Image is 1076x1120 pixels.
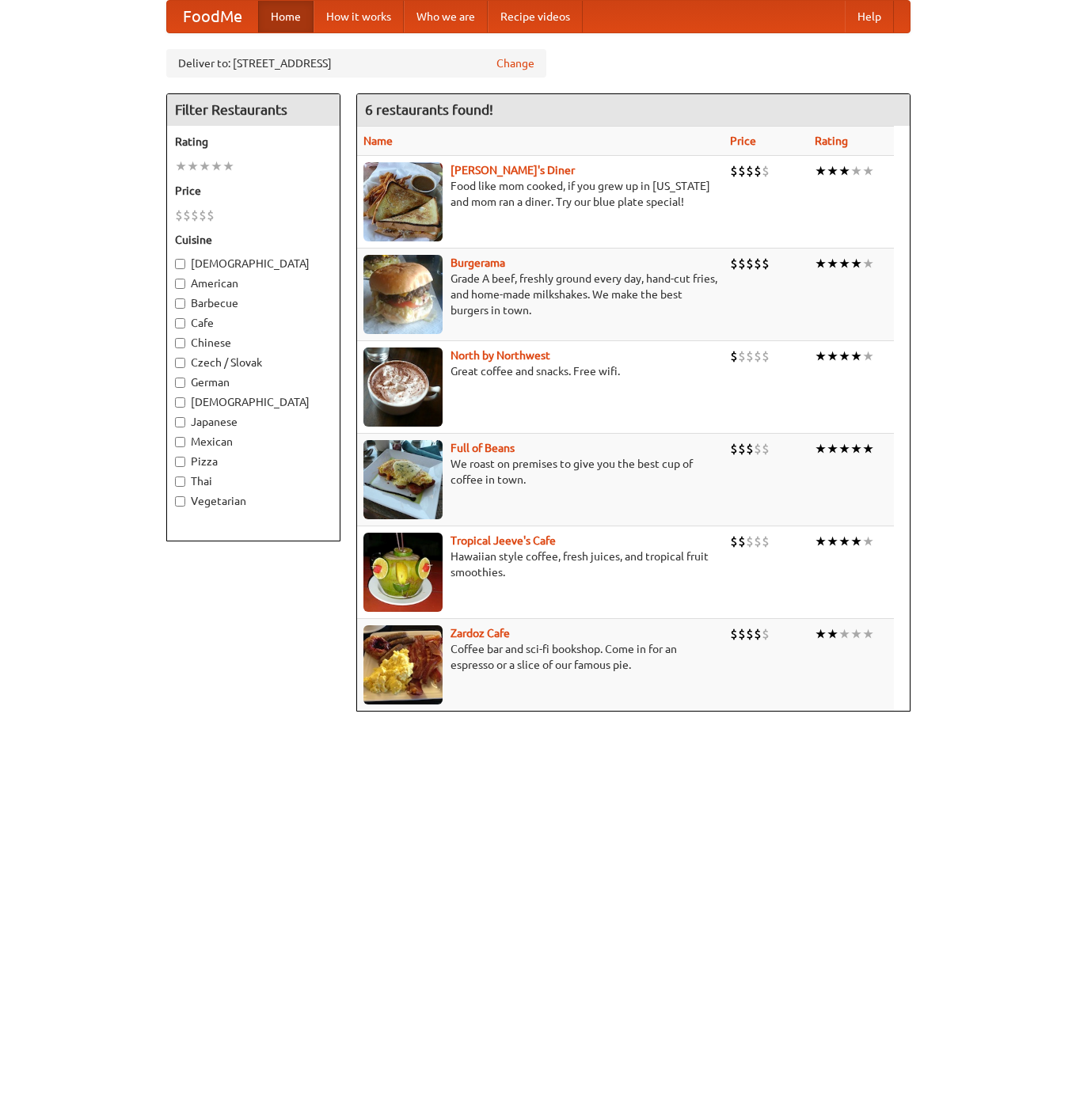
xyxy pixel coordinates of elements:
[451,442,515,454] a: Full of Beans
[754,255,762,272] li: $
[850,255,862,272] li: ★
[850,625,862,643] li: ★
[754,162,762,180] li: $
[754,533,762,550] li: $
[746,440,754,457] li: $
[738,347,746,365] li: $
[730,440,738,457] li: $
[258,1,314,32] a: Home
[815,625,827,643] li: ★
[207,207,215,224] li: $
[827,255,838,272] li: ★
[762,625,770,643] li: $
[363,271,717,318] p: Grade A beef, freshly ground every day, hand-cut fries, and home-made milkshakes. We make the bes...
[175,434,332,450] label: Mexican
[838,440,850,457] li: ★
[850,162,862,180] li: ★
[730,255,738,272] li: $
[850,440,862,457] li: ★
[488,1,583,32] a: Recipe videos
[862,162,874,180] li: ★
[363,533,443,612] img: jeeves.jpg
[862,625,874,643] li: ★
[746,347,754,365] li: $
[738,255,746,272] li: $
[730,625,738,643] li: $
[815,135,848,147] a: Rating
[754,625,762,643] li: $
[850,347,862,365] li: ★
[222,158,234,175] li: ★
[815,255,827,272] li: ★
[166,49,546,78] div: Deliver to: [STREET_ADDRESS]
[175,275,332,291] label: American
[738,162,746,180] li: $
[175,473,332,489] label: Thai
[730,162,738,180] li: $
[175,279,185,289] input: American
[762,533,770,550] li: $
[827,347,838,365] li: ★
[175,318,185,328] input: Cafe
[363,178,717,210] p: Food like mom cooked, if you grew up in [US_STATE] and mom ran a diner. Try our blue plate special!
[363,456,717,488] p: We roast on premises to give you the best cup of coffee in town.
[451,534,556,547] a: Tropical Jeeve's Cafe
[730,135,756,147] a: Price
[175,295,332,311] label: Barbecue
[175,358,185,368] input: Czech / Slovak
[175,298,185,309] input: Barbecue
[850,533,862,550] li: ★
[738,625,746,643] li: $
[175,457,185,467] input: Pizza
[175,315,332,331] label: Cafe
[363,625,443,704] img: zardoz.jpg
[838,347,850,365] li: ★
[167,1,258,32] a: FoodMe
[746,625,754,643] li: $
[838,162,850,180] li: ★
[754,440,762,457] li: $
[815,162,827,180] li: ★
[746,255,754,272] li: $
[175,259,185,269] input: [DEMOGRAPHIC_DATA]
[862,255,874,272] li: ★
[167,94,340,126] h4: Filter Restaurants
[175,207,183,224] li: $
[175,414,332,430] label: Japanese
[363,135,393,147] a: Name
[815,347,827,365] li: ★
[451,349,550,362] a: North by Northwest
[404,1,488,32] a: Who we are
[827,625,838,643] li: ★
[815,533,827,550] li: ★
[175,378,185,388] input: German
[175,454,332,469] label: Pizza
[762,440,770,457] li: $
[175,493,332,509] label: Vegetarian
[175,256,332,271] label: [DEMOGRAPHIC_DATA]
[451,627,510,640] a: Zardoz Cafe
[827,533,838,550] li: ★
[738,440,746,457] li: $
[175,397,185,408] input: [DEMOGRAPHIC_DATA]
[754,347,762,365] li: $
[363,641,717,673] p: Coffee bar and sci-fi bookshop. Come in for an espresso or a slice of our famous pie.
[862,440,874,457] li: ★
[365,102,493,117] ng-pluralize: 6 restaurants found!
[314,1,404,32] a: How it works
[211,158,222,175] li: ★
[175,496,185,507] input: Vegetarian
[451,256,505,269] a: Burgerama
[175,437,185,447] input: Mexican
[191,207,199,224] li: $
[838,533,850,550] li: ★
[175,335,332,351] label: Chinese
[762,162,770,180] li: $
[838,625,850,643] li: ★
[827,440,838,457] li: ★
[183,207,191,224] li: $
[746,162,754,180] li: $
